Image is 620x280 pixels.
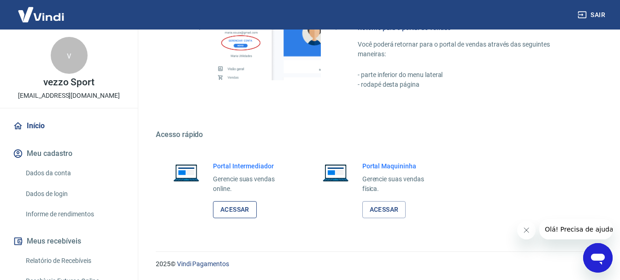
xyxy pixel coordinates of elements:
a: Relatório de Recebíveis [22,251,127,270]
p: Você poderá retornar para o portal de vendas através das seguintes maneiras: [358,40,576,59]
p: - parte inferior do menu lateral [358,70,576,80]
iframe: Botão para abrir a janela de mensagens [583,243,613,273]
p: 2025 © [156,259,598,269]
span: Olá! Precisa de ajuda? [6,6,77,14]
img: Vindi [11,0,71,29]
a: Informe de rendimentos [22,205,127,224]
a: Início [11,116,127,136]
p: Gerencie suas vendas física. [362,174,438,194]
a: Dados de login [22,185,127,203]
a: Acessar [362,201,406,218]
p: [EMAIL_ADDRESS][DOMAIN_NAME] [18,91,120,101]
p: Gerencie suas vendas online. [213,174,289,194]
p: - rodapé desta página [358,80,576,89]
a: Acessar [213,201,257,218]
button: Sair [576,6,609,24]
a: Vindi Pagamentos [177,260,229,268]
button: Meu cadastro [11,143,127,164]
img: Imagem de um notebook aberto [167,161,206,184]
button: Meus recebíveis [11,231,127,251]
p: vezzo Sport [43,77,94,87]
h5: Acesso rápido [156,130,598,139]
iframe: Fechar mensagem [517,221,536,239]
div: v [51,37,88,74]
h6: Portal Maquininha [362,161,438,171]
h6: Portal Intermediador [213,161,289,171]
img: Imagem de um notebook aberto [316,161,355,184]
a: Dados da conta [22,164,127,183]
iframe: Mensagem da empresa [539,219,613,239]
